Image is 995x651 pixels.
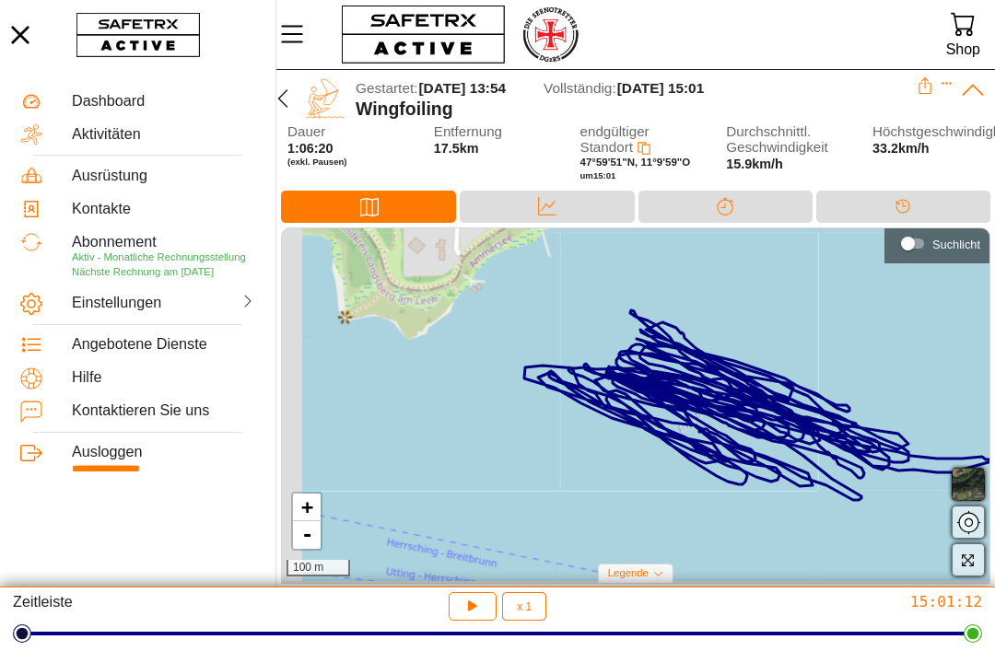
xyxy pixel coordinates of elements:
span: 17.5km [434,141,479,156]
span: 33.2km/h [872,141,930,156]
span: Legende [608,567,649,578]
span: 15.9km/h [726,157,783,171]
div: Einstellungen [72,294,160,311]
button: Expand [941,77,954,90]
div: Trennung [638,191,813,223]
span: Durchschnittl. Geschwindigkeit [726,124,844,155]
span: 1:06:20 [287,141,334,156]
div: Timeline [816,191,990,223]
span: Dauer [287,124,405,140]
span: 47°59'51"N, 11°9'59"O [580,157,691,168]
div: Daten [460,191,634,223]
img: Subscription.svg [20,231,42,253]
div: Wingfoiling [356,99,917,120]
div: Aktivitäten [72,125,255,143]
div: 100 m [287,560,350,576]
span: Höchstgeschwindigkeit [872,124,990,140]
a: Zoom out [293,521,321,549]
span: x 1 [517,601,532,612]
img: Activities.svg [20,123,42,145]
img: Help.svg [20,367,42,389]
div: Suchlicht [894,229,980,257]
a: Zoom in [293,494,321,521]
span: (exkl. Pausen) [287,157,405,168]
div: Kontakte [72,200,255,217]
img: WINGFOILING.svg [304,77,346,120]
span: Gestartet: [356,80,418,96]
div: Abonnement [72,233,255,250]
div: Kontaktieren Sie uns [72,401,255,419]
span: endgültiger Standort [580,123,650,155]
div: Dashboard [72,92,255,110]
span: um 15:01 [580,170,616,180]
div: Karte [281,191,456,223]
span: [DATE] 13:54 [418,80,506,96]
div: Zeitleiste [13,592,333,621]
div: Shop [946,37,980,62]
span: [DATE] 15:01 [617,80,705,96]
span: Vollständig: [544,80,616,96]
div: Ausrüstung [72,167,255,184]
button: MenÜ [276,15,322,53]
img: ContactUs.svg [20,401,42,423]
button: Zurücü [268,77,298,120]
div: Ausloggen [72,443,255,460]
img: Equipment.svg [20,165,42,187]
div: 15:01:12 [662,592,982,611]
span: Entfernung [434,124,552,140]
div: Hilfe [72,368,255,386]
div: Angebotene Dienste [72,335,255,353]
span: Nächste Rechnung am [DATE] [72,266,214,277]
div: Suchlicht [932,238,980,251]
button: x 1 [502,592,546,621]
img: RescueLogo.png [521,5,579,64]
span: Aktiv - Monatliche Rechnungsstellung [72,251,246,262]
